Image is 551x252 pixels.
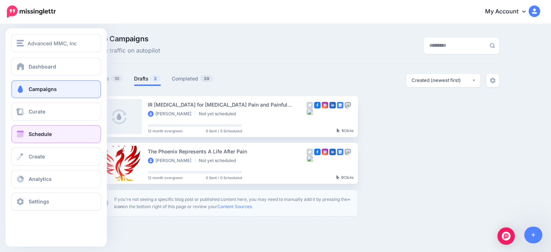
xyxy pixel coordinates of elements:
span: 12 month evergreen [148,176,183,179]
span: Campaigns [29,86,57,92]
img: linkedin-square.png [329,149,336,155]
img: bluesky-grey-square.png [306,155,313,162]
a: Content Sources [217,204,252,209]
a: Completed39 [172,74,213,83]
span: Curate [29,108,45,115]
b: 5 [342,128,344,133]
div: Clicks [337,129,354,133]
img: mastodon-grey-square.png [345,149,351,155]
img: pointer-grey-darker.png [337,128,340,133]
img: facebook-square.png [314,102,321,108]
img: linkedin-square.png [329,102,336,108]
img: Missinglettr [7,5,56,18]
span: Drip Campaigns [93,35,160,42]
span: Schedule [29,131,52,137]
button: Advanced MMC, Inc [11,34,101,52]
img: pointer-grey-darker.png [336,175,339,179]
div: The Phoenix Represents A Life After Pain [148,147,306,156]
div: Clicks [336,175,354,180]
a: Dashboard [11,58,101,76]
span: 0 Sent / 0 Scheduled [206,176,242,179]
a: Campaigns [11,80,101,98]
a: My Account [478,3,540,21]
li: [PERSON_NAME] [148,111,195,117]
a: Analytics [11,170,101,188]
img: settings-grey.png [490,78,496,83]
a: Drafts2 [134,74,161,83]
img: bluesky-grey-square.png [306,108,313,115]
div: Created (newest first) [412,77,472,84]
a: Active10 [93,74,123,83]
a: Curate [11,103,101,121]
img: google_business-square.png [337,102,343,108]
img: mastodon-grey-square.png [345,102,351,108]
img: search-grey-6.png [489,43,495,48]
span: Settings [29,198,49,205]
span: Advanced MMC, Inc [28,39,77,47]
span: Dashboard [29,63,56,70]
button: Created (newest first) [406,74,480,87]
span: Analytics [29,176,52,182]
li: Not yet scheduled [199,111,239,117]
p: If you're not seeing a specific blog post or published content here, you may need to manually add... [114,196,352,210]
li: [PERSON_NAME] [148,158,195,164]
img: twitter-grey-square.png [306,102,313,108]
span: 10 [111,75,123,82]
span: 12 month evergreen [148,129,183,133]
img: instagram-square.png [322,102,328,108]
a: Settings [11,193,101,211]
img: menu.png [17,40,24,46]
span: 2 [150,75,160,82]
img: google_business-square.png [337,149,343,155]
b: + icon [114,197,350,209]
img: twitter-grey-square.png [306,149,313,155]
a: Create [11,148,101,166]
div: IR [MEDICAL_DATA] for [MEDICAL_DATA] Pain and Painful [MEDICAL_DATA] [148,100,306,109]
span: 39 [200,75,213,82]
li: Not yet scheduled [199,158,239,164]
span: 0 Sent / 0 Scheduled [206,129,242,133]
span: Create [29,153,45,160]
img: instagram-square.png [322,149,328,155]
img: facebook-square.png [314,149,321,155]
a: Schedule [11,125,101,143]
div: Open Intercom Messenger [497,227,515,245]
span: Drive traffic on autopilot [93,46,160,55]
b: 0 [341,175,344,179]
